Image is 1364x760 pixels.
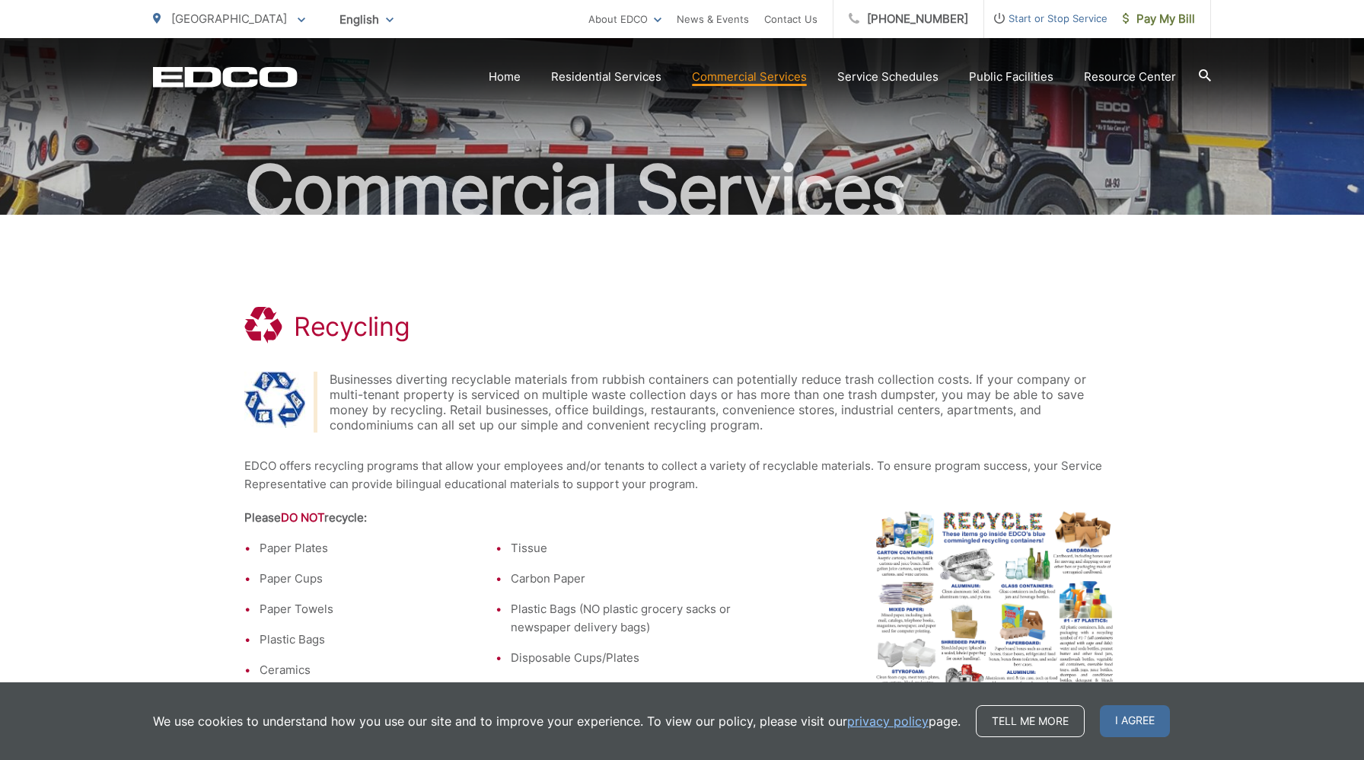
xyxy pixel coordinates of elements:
a: News & Events [677,10,749,28]
span: Pay My Bill [1123,10,1195,28]
li: Ceramics [260,661,496,679]
a: Service Schedules [837,68,939,86]
th: Please recycle: [244,509,747,539]
a: Tell me more [976,705,1085,737]
li: Tissue [511,539,747,557]
a: Resource Center [1084,68,1176,86]
a: Commercial Services [692,68,807,86]
img: Recycling Symbol [244,372,305,428]
span: [GEOGRAPHIC_DATA] [171,11,287,26]
li: Paper Towels [260,600,496,618]
h1: Recycling [294,311,410,342]
h2: Commercial Services [153,152,1211,228]
li: Disposable Cups/Plates [511,649,747,667]
li: PVC Pipe [511,679,747,698]
strong: DO NOT [281,510,324,525]
div: Businesses diverting recyclable materials from rubbish containers can potentially reduce trash co... [330,372,1120,433]
img: image [868,509,1120,730]
a: EDCD logo. Return to the homepage. [153,66,298,88]
span: English [328,6,405,33]
li: Plastic Bags [260,631,496,649]
li: Paper Cups [260,570,496,588]
p: We use cookies to understand how you use our site and to improve your experience. To view our pol... [153,712,961,730]
p: EDCO offers recycling programs that allow your employees and/or tenants to collect a variety of r... [244,457,1120,493]
a: Residential Services [551,68,661,86]
li: Plastic Bags (NO plastic grocery sacks or newspaper delivery bags) [511,600,747,637]
li: Paper Plates [260,539,496,557]
a: Home [489,68,521,86]
li: Carbon Paper [511,570,747,588]
a: About EDCO [588,10,661,28]
a: Public Facilities [969,68,1053,86]
a: Contact Us [764,10,817,28]
a: privacy policy [847,712,929,730]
